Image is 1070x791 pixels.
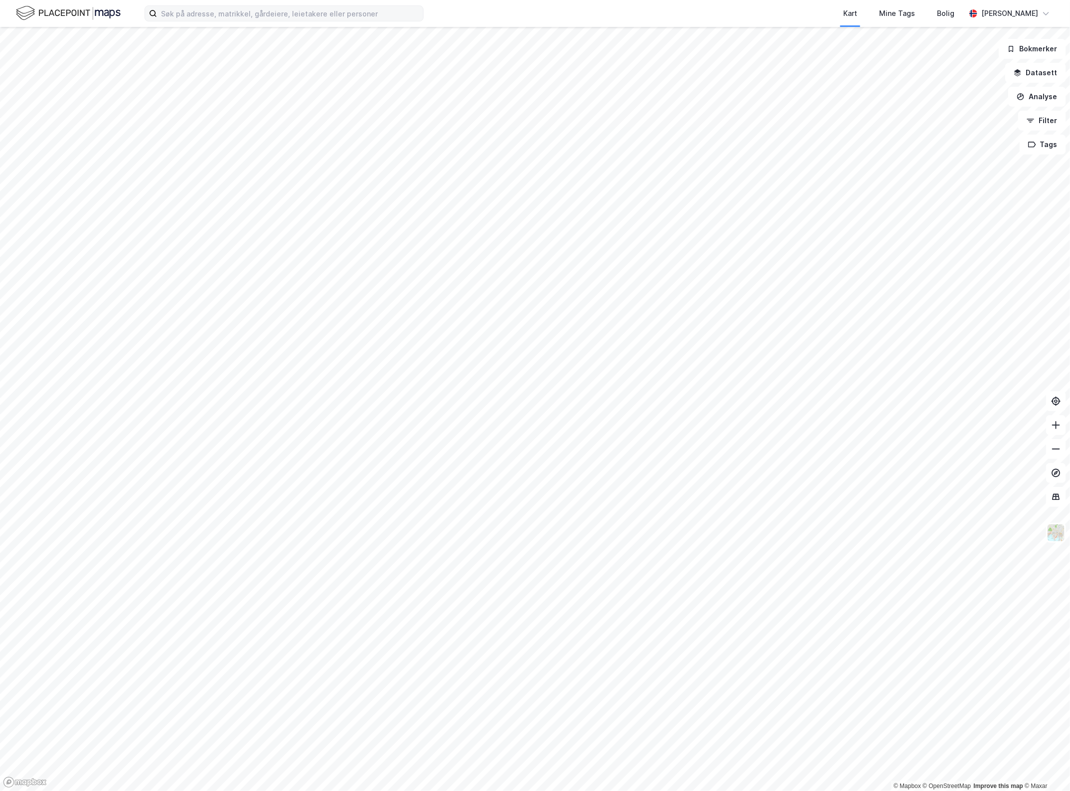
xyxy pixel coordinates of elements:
[974,783,1023,790] a: Improve this map
[843,7,857,19] div: Kart
[981,7,1038,19] div: [PERSON_NAME]
[1008,87,1066,107] button: Analyse
[1018,111,1066,131] button: Filter
[923,783,971,790] a: OpenStreetMap
[879,7,915,19] div: Mine Tags
[937,7,954,19] div: Bolig
[157,6,423,21] input: Søk på adresse, matrikkel, gårdeiere, leietakere eller personer
[1005,63,1066,83] button: Datasett
[999,39,1066,59] button: Bokmerker
[1020,743,1070,791] iframe: Chat Widget
[1047,523,1066,542] img: Z
[894,783,921,790] a: Mapbox
[1020,135,1066,155] button: Tags
[1020,743,1070,791] div: Kontrollprogram for chat
[16,4,121,22] img: logo.f888ab2527a4732fd821a326f86c7f29.svg
[3,777,47,788] a: Mapbox homepage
